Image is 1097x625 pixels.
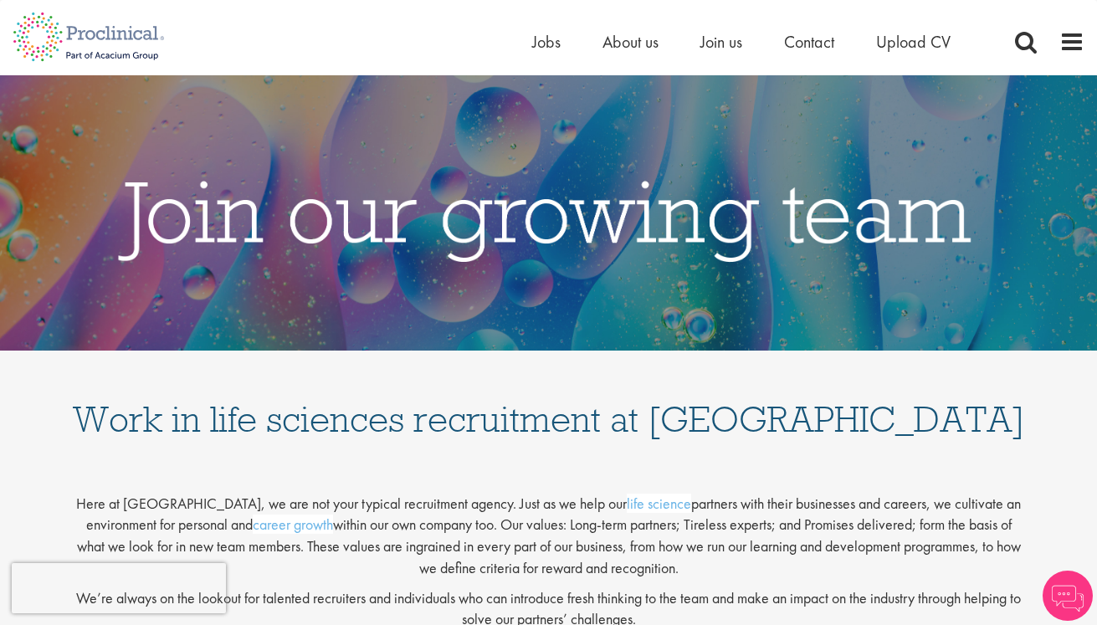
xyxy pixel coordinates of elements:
a: life science [627,494,691,513]
img: Chatbot [1043,571,1093,621]
a: About us [602,31,659,53]
a: Contact [784,31,834,53]
h1: Work in life sciences recruitment at [GEOGRAPHIC_DATA] [72,367,1026,438]
a: Upload CV [876,31,951,53]
a: career growth [253,515,333,534]
a: Join us [700,31,742,53]
iframe: reCAPTCHA [12,563,226,613]
p: Here at [GEOGRAPHIC_DATA], we are not your typical recruitment agency. Just as we help our partne... [72,479,1026,579]
a: Jobs [532,31,561,53]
